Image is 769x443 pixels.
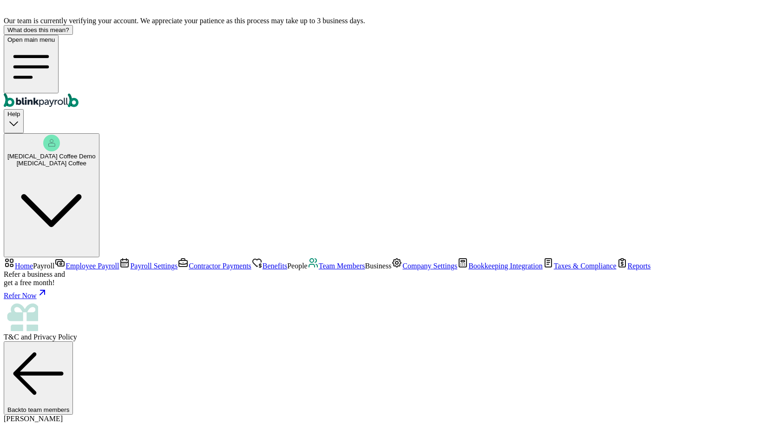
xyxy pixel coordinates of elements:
iframe: Chat Widget [723,398,769,443]
button: Open main menu [4,35,59,93]
span: T&C [4,333,19,341]
span: and [4,333,77,341]
span: Team Members [319,262,365,270]
a: Refer Now [4,287,765,300]
span: Payroll [33,262,54,270]
span: Payroll Settings [130,262,177,270]
div: What does this mean? [7,26,69,33]
div: [MEDICAL_DATA] Coffee [7,160,96,167]
button: [MEDICAL_DATA] Coffee Demo[MEDICAL_DATA] Coffee [4,133,99,258]
a: Team Members [308,262,365,270]
span: Bookkeeping Integration [468,262,543,270]
button: What does this mean? [4,25,73,35]
nav: Global [4,35,765,109]
span: Reports [628,262,651,270]
a: Taxes & Compliance [543,262,617,270]
span: Employee Payroll [66,262,119,270]
span: Help [7,111,20,117]
div: Our team is currently verifying your account. We appreciate your patience as this process may tak... [4,17,765,25]
button: Backto team members [4,341,73,414]
a: Company Settings [391,262,457,270]
span: Home [15,262,33,270]
span: Business [365,262,391,270]
span: People [287,262,308,270]
span: Privacy Policy [33,333,77,341]
span: to team members [21,406,70,413]
span: Back [7,406,69,413]
a: Reports [617,262,651,270]
span: Taxes & Compliance [554,262,617,270]
span: Open main menu [7,36,55,43]
a: Employee Payroll [54,262,119,270]
button: Help [4,109,24,133]
a: Payroll Settings [119,262,177,270]
div: [PERSON_NAME] [4,415,765,423]
a: Bookkeeping Integration [457,262,543,270]
a: Contractor Payments [177,262,251,270]
span: Benefits [263,262,287,270]
span: Contractor Payments [189,262,251,270]
span: Company Settings [402,262,457,270]
span: [MEDICAL_DATA] Coffee Demo [7,153,96,160]
a: Home [4,262,33,270]
nav: Sidebar [4,257,765,341]
a: Benefits [251,262,287,270]
div: Refer a business and get a free month! [4,270,765,287]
